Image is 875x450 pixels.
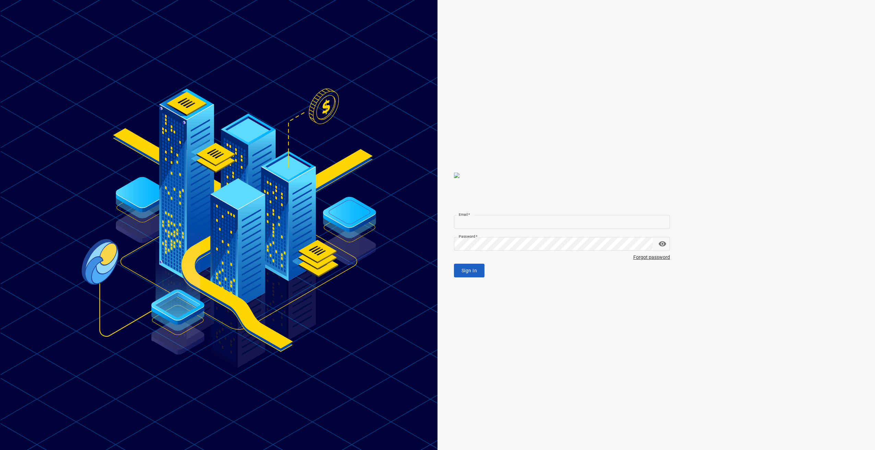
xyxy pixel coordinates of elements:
[459,234,478,239] label: Password
[454,173,459,207] img: syoncap.png
[462,266,477,275] span: Sign In
[454,264,484,278] button: Sign In
[656,237,669,251] button: toggle password visibility
[459,212,470,217] label: Email
[454,253,670,261] span: Forgot password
